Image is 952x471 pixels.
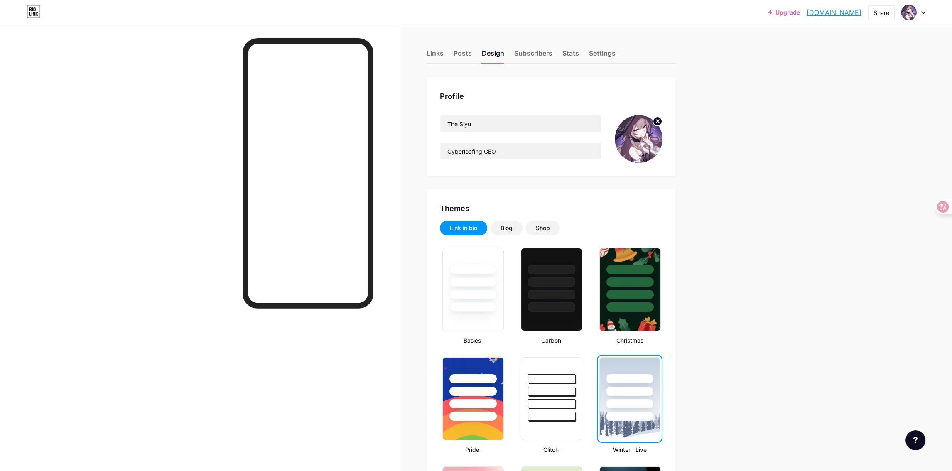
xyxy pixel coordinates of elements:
div: Link in bio [450,224,477,232]
img: siyuqq [901,5,917,20]
input: Bio [440,143,601,159]
div: Settings [589,48,616,63]
div: Share [873,8,889,17]
input: Name [440,115,601,132]
div: Links [427,48,444,63]
div: Themes [440,203,662,214]
div: Carbon [518,336,584,345]
div: Christmas [597,336,662,345]
div: Profile [440,91,662,102]
div: Winter · Live [597,445,662,454]
img: siyuqq [615,115,662,163]
div: Blog [501,224,513,232]
div: Pride [440,445,505,454]
a: [DOMAIN_NAME] [807,7,861,17]
div: Design [482,48,504,63]
div: Posts [454,48,472,63]
div: Subscribers [514,48,552,63]
a: Upgrade [768,9,800,16]
div: Basics [440,336,505,345]
div: Glitch [518,445,584,454]
div: Stats [562,48,579,63]
div: Shop [536,224,550,232]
